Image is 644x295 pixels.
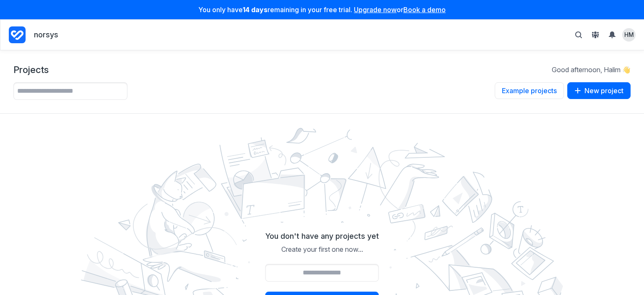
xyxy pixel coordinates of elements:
[552,65,631,74] p: Good afternoon, Halim 👋
[13,64,49,76] h1: Projects
[495,82,564,99] button: Example projects
[354,5,397,14] a: Upgrade now
[572,28,585,42] button: Toggle search bar
[495,82,564,100] a: Example projects
[589,28,602,42] button: View People & Groups
[567,82,631,99] button: New project
[605,28,622,42] summary: View Notifications
[34,30,58,40] p: norsys
[5,5,639,14] p: You only have remaining in your free trial. or
[622,28,636,42] summary: View profile menu
[265,231,379,241] h2: You don't have any projects yet
[403,5,446,14] a: Book a demo
[265,245,379,254] p: Create your first one now...
[567,82,631,100] a: New project
[9,25,26,45] a: Project Dashboard
[624,31,634,39] span: HM
[243,5,267,14] strong: 14 days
